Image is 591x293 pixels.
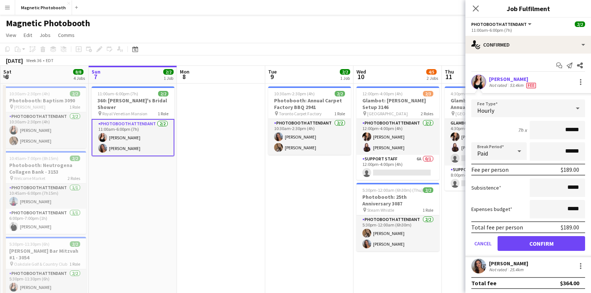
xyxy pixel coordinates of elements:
div: $189.00 [561,224,579,231]
span: Jobs [40,32,51,38]
div: $189.00 [561,166,579,173]
span: Sun [92,68,100,75]
span: 12:00pm-4:00pm (4h) [362,91,403,96]
h3: Photobooth: Neutrogena Collagen Bank - 3153 [3,162,86,175]
span: 2 Roles [421,111,433,116]
span: 4/5 [426,69,437,75]
h3: 360: [PERSON_NAME]'s Bridal Shower [92,97,174,110]
span: Toronto Carpet Factory [279,111,322,116]
span: 1 Role [423,207,433,213]
a: Edit [21,30,35,40]
app-card-role: Photobooth Attendant2/25:30pm-12:00am (6h30m)[PERSON_NAME][PERSON_NAME] [356,215,439,251]
app-job-card: 10:30am-2:30pm (4h)2/2Photobooth: Baptism 3090 [PERSON_NAME]1 RolePhotobooth Attendant2/210:30am-... [3,86,86,148]
span: 2/2 [70,91,80,96]
span: Tue [268,68,277,75]
button: Photobooth Attendant [471,21,533,27]
span: Photobooth Attendant [471,21,527,27]
div: [PERSON_NAME] [489,76,537,82]
span: 2/2 [340,69,350,75]
app-job-card: 11:00am-6:00pm (7h)2/2360: [PERSON_NAME]'s Bridal Shower Royal Venetian Mansion1 RolePhotobooth A... [92,86,174,156]
div: 4:30pm-12:00am (7h30m) (Fri)2/4Glambot: [PERSON_NAME] Annual Campaign Launch 3146 [GEOGRAPHIC_DAT... [445,86,527,191]
div: 25.4km [508,267,525,272]
div: [PERSON_NAME] [489,260,528,267]
span: 10:30am-2:30pm (4h) [274,91,315,96]
span: 11 [444,72,454,81]
span: Oakdale Golf & Country Club [14,261,67,267]
h3: Job Fulfilment [465,4,591,13]
app-card-role: Glambot Attendant12A2/34:30pm-12:00am (7h30m)[PERSON_NAME][PERSON_NAME] [445,119,527,166]
span: Mon [180,68,189,75]
span: 2/2 [575,21,585,27]
span: Edit [24,32,32,38]
div: 7h x [518,127,527,133]
label: Subsistence [471,184,501,191]
span: Sat [3,68,11,75]
div: Not rated [489,82,508,88]
div: 1 Job [164,75,173,81]
app-card-role: Photobooth Attendant2/212:00pm-4:00pm (4h)[PERSON_NAME][PERSON_NAME] [356,119,439,155]
div: 53.4km [508,82,525,88]
span: 10:30am-2:30pm (4h) [9,91,50,96]
div: 10:45am-7:00pm (8h15m)2/2Photobooth: Neutrogena Collagen Bank - 3153 Welcome Market2 RolesPhotobo... [3,151,86,234]
div: [DATE] [6,57,23,64]
button: Confirm [498,236,585,251]
div: 1 Job [340,75,350,81]
span: Hourly [477,107,494,114]
button: Magnetic Photobooth [15,0,72,15]
span: 4:30pm-12:00am (7h30m) (Fri) [451,91,508,96]
span: [GEOGRAPHIC_DATA] [367,111,408,116]
span: [PERSON_NAME] [14,104,45,110]
span: 2/3 [423,91,433,96]
div: Crew has different fees then in role [525,82,537,88]
span: Fee [526,83,536,88]
span: Welcome Market [14,176,45,181]
app-job-card: 5:30pm-12:00am (6h30m) (Thu)2/2Photobooth: 25th Anniversary 3087 Steam Whistle1 RolePhotobooth At... [356,183,439,251]
label: Expenses budget [471,206,512,212]
app-card-role: Photobooth Attendant2/211:00am-6:00pm (7h)[PERSON_NAME][PERSON_NAME] [92,119,174,156]
div: Total fee [471,279,496,287]
span: 10:45am-7:00pm (8h15m) [9,156,58,161]
span: 1 Role [69,261,80,267]
a: View [3,30,19,40]
span: 6 [2,72,11,81]
span: Steam Whistle [367,207,394,213]
a: Comms [55,30,78,40]
span: Royal Venetian Mansion [102,111,147,116]
div: EDT [46,58,54,63]
h3: Photobooth: 25th Anniversary 3087 [356,194,439,207]
app-card-role: Photobooth Attendant2/210:30am-2:30pm (4h)[PERSON_NAME][PERSON_NAME] [268,119,351,155]
span: 7 [90,72,100,81]
h3: Glambot: [PERSON_NAME] Annual Campaign Launch 3146 [445,97,527,110]
div: Fee per person [471,166,509,173]
app-card-role: Support Staff15A0/18:00pm-12:00am (4h) [445,166,527,191]
span: 9 [267,72,277,81]
span: Wed [356,68,366,75]
div: 12:00pm-4:00pm (4h)2/3Glambot: [PERSON_NAME] Setup 3146 [GEOGRAPHIC_DATA]2 RolesPhotobooth Attend... [356,86,439,180]
span: 5:30pm-12:00am (6h30m) (Thu) [362,187,423,193]
span: 8 [179,72,189,81]
span: 1 Role [158,111,168,116]
app-card-role: Photobooth Attendant2/210:30am-2:30pm (4h)[PERSON_NAME][PERSON_NAME] [3,112,86,148]
span: 2/2 [163,69,174,75]
app-card-role: Photobooth Attendant1/16:00pm-7:00pm (1h)[PERSON_NAME] [3,209,86,234]
app-job-card: 10:30am-2:30pm (4h)2/2Photobooth: Annual Carpet Factory BBQ 2941 Toronto Carpet Factory1 RolePhot... [268,86,351,155]
span: 2/2 [335,91,345,96]
span: Comms [58,32,75,38]
span: 2/2 [70,156,80,161]
h3: Photobooth: Annual Carpet Factory BBQ 2941 [268,97,351,110]
app-card-role: Photobooth Attendant1/110:45am-6:00pm (7h15m)[PERSON_NAME] [3,184,86,209]
h3: Photobooth: Baptism 3090 [3,97,86,104]
span: Paid [477,150,488,157]
span: 8/8 [73,69,83,75]
span: 2/2 [423,187,433,193]
span: 2/2 [158,91,168,96]
span: 1 Role [69,104,80,110]
span: 10 [355,72,366,81]
span: View [6,32,16,38]
div: 4 Jobs [74,75,85,81]
div: $364.00 [560,279,579,287]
